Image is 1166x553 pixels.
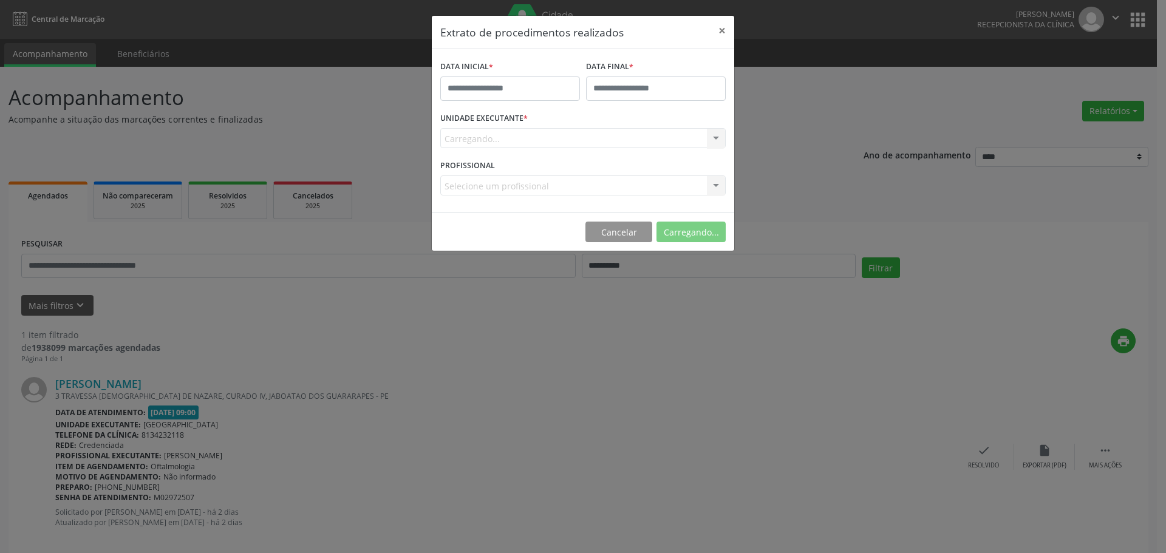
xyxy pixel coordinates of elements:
label: DATA INICIAL [440,58,493,76]
button: Close [710,16,734,46]
label: DATA FINAL [586,58,633,76]
h5: Extrato de procedimentos realizados [440,24,624,40]
label: PROFISSIONAL [440,157,495,175]
label: UNIDADE EXECUTANTE [440,109,528,128]
button: Cancelar [585,222,652,242]
button: Carregando... [656,222,726,242]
